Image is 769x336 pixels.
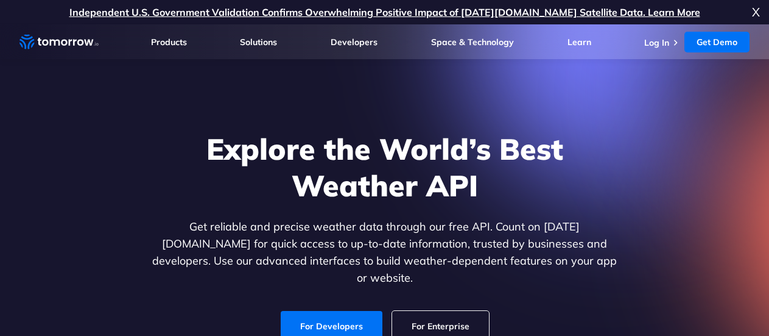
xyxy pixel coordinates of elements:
a: Independent U.S. Government Validation Confirms Overwhelming Positive Impact of [DATE][DOMAIN_NAM... [69,6,700,18]
a: Space & Technology [431,37,514,48]
a: Get Demo [684,32,750,52]
a: Solutions [240,37,277,48]
h1: Explore the World’s Best Weather API [150,130,620,204]
a: Home link [19,33,99,51]
p: Get reliable and precise weather data through our free API. Count on [DATE][DOMAIN_NAME] for quic... [150,218,620,287]
a: Developers [331,37,377,48]
a: Log In [644,37,669,48]
a: Products [151,37,187,48]
a: Learn [567,37,591,48]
